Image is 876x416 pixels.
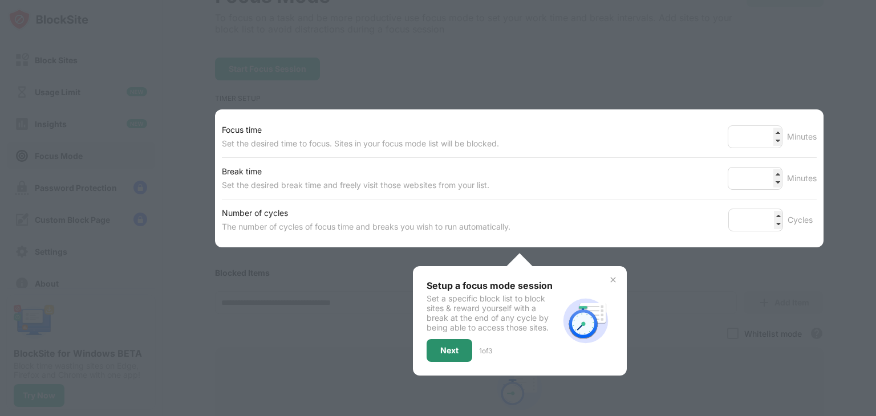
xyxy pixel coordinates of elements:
div: Next [440,346,459,355]
div: 1 of 3 [479,346,492,355]
div: The number of cycles of focus time and breaks you wish to run automatically. [222,220,510,234]
img: focus-mode-timer.svg [558,293,613,348]
div: Set the desired time to focus. Sites in your focus mode list will be blocked. [222,137,499,150]
div: Focus time [222,123,499,137]
div: Minutes [787,172,817,185]
div: Minutes [787,130,817,144]
div: Cycles [788,213,817,227]
img: x-button.svg [609,275,618,284]
div: Set the desired break time and freely visit those websites from your list. [222,178,489,192]
div: Setup a focus mode session [427,280,558,291]
div: Break time [222,165,489,178]
div: Number of cycles [222,206,510,220]
div: Set a specific block list to block sites & reward yourself with a break at the end of any cycle b... [427,293,558,332]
